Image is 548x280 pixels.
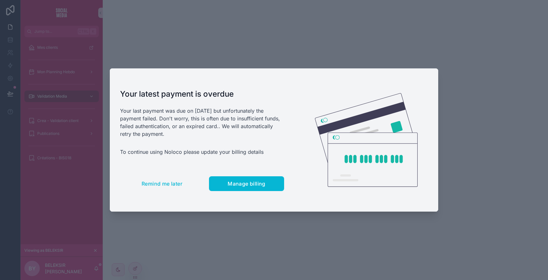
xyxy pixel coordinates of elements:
p: Your last payment was due on [DATE] but unfortunately the payment failed. Don't worry, this is of... [120,107,284,138]
h1: Your latest payment is overdue [120,89,284,99]
button: Remind me later [120,176,204,191]
img: Credit card illustration [315,93,418,187]
p: To continue using Noloco please update your billing details [120,148,284,156]
span: Remind me later [142,180,182,187]
span: Manage billing [228,180,265,187]
button: Manage billing [209,176,284,191]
